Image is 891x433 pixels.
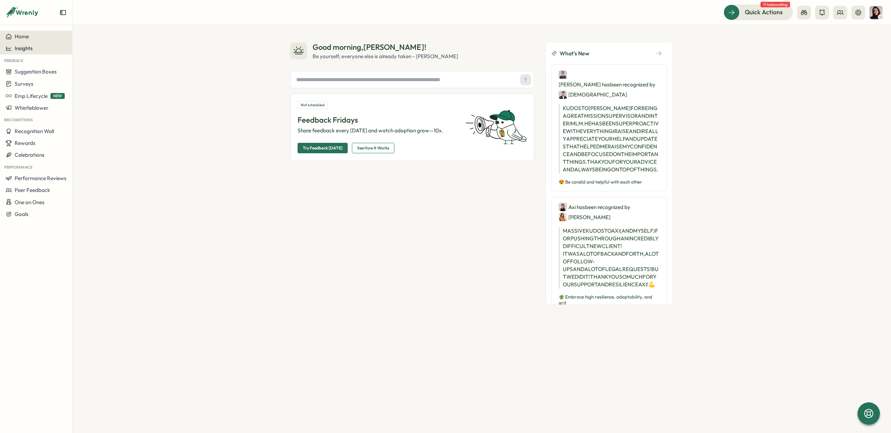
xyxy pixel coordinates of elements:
[15,152,45,158] span: Celebrations
[559,91,567,99] img: Ghazmir Mansur
[298,115,457,125] p: Feedback Fridays
[559,70,660,99] div: [PERSON_NAME] has been recognized by
[313,42,458,53] div: Good morning , [PERSON_NAME] !
[357,143,389,153] span: See How It Works
[745,8,783,17] span: Quick Actions
[15,128,54,134] span: Recognition Wall
[869,6,883,19] img: Viktoria Korzhova
[352,143,394,153] button: See How It Works
[15,105,48,111] span: Whistleblower
[50,93,65,99] span: NEW
[15,187,50,193] span: Peer Feedback
[559,179,660,185] p: 😍 Be candid and helpful with each other
[559,70,567,79] img: Hasan Naqvi
[15,80,33,87] span: Surveys
[559,213,610,222] div: [PERSON_NAME]
[15,175,66,181] span: Performance Reviews
[298,127,457,134] p: Share feedback every [DATE] and watch adoption grow—10x.
[559,294,660,306] p: 🪴 Embrace high resilience, adaptability, and grit
[15,93,48,99] span: Emp Lifecycle
[15,45,33,52] span: Insights
[15,140,36,146] span: Rewards
[559,203,660,222] div: Axi has been recognized by
[559,213,567,221] img: Mariana Silva
[559,227,660,288] p: MASSIVE KUDOS TO AXI (AND MYSELF) FOR PUSHING THROUGH AN INCREDIBLY DIFFICULT NEW CLIENT! IT WAS ...
[313,53,458,60] div: Be yourself; everyone else is already taken - [PERSON_NAME]
[760,2,790,7] span: 11 tasks waiting
[559,105,660,173] p: KUDOS TO [PERSON_NAME] FOR BEING A GREAT MISSION SUPERVISOR AND INTERIM LM. HE HAS BEEN SUPER PRO...
[303,143,342,153] span: Try Feedback [DATE]
[15,68,57,75] span: Suggestion Boxes
[560,49,589,58] span: What's New
[15,199,45,206] span: One on Ones
[559,90,627,99] div: [DEMOGRAPHIC_DATA]
[559,203,567,211] img: Axi Molnar
[298,143,348,153] button: Try Feedback [DATE]
[298,101,328,109] div: Not scheduled
[15,33,29,40] span: Home
[15,211,29,217] span: Goals
[60,9,66,16] button: Expand sidebar
[724,5,793,20] button: Quick Actions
